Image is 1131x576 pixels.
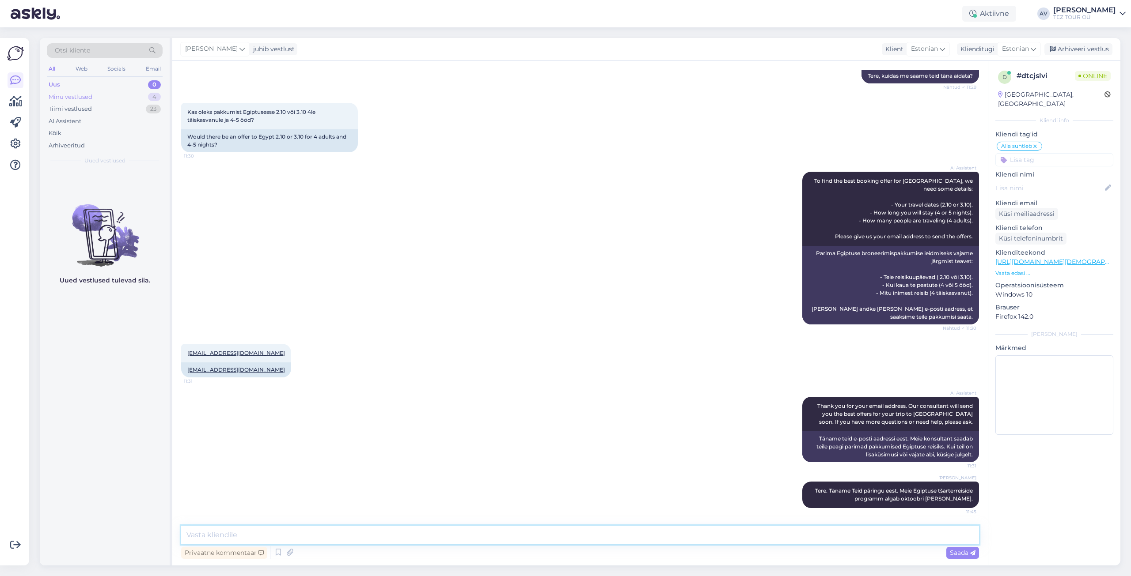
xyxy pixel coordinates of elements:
[995,330,1113,338] div: [PERSON_NAME]
[943,325,976,331] span: Nähtud ✓ 11:30
[148,80,161,89] div: 0
[187,350,285,356] a: [EMAIL_ADDRESS][DOMAIN_NAME]
[938,474,976,481] span: [PERSON_NAME]
[882,45,903,54] div: Klient
[995,248,1113,257] p: Klienditeekond
[943,508,976,515] span: 11:45
[1017,71,1075,81] div: # dtcjslvi
[957,45,994,54] div: Klienditugi
[862,68,979,83] div: Tere, kuidas me saame teid täna aidata?
[995,312,1113,321] p: Firefox 142.0
[250,45,295,54] div: juhib vestlust
[995,170,1113,179] p: Kliendi nimi
[943,390,976,396] span: AI Assistent
[148,93,161,102] div: 4
[995,223,1113,233] p: Kliendi telefon
[943,463,976,469] span: 11:31
[40,188,170,268] img: No chats
[1053,7,1116,14] div: [PERSON_NAME]
[49,129,61,138] div: Kõik
[1044,43,1112,55] div: Arhiveeri vestlus
[817,403,974,425] span: Thank you for your email address. Our consultant will send you the best offers for your trip to [...
[1001,143,1032,149] span: Alla suhtleb
[144,63,163,75] div: Email
[995,290,1113,299] p: Windows 10
[1075,71,1111,81] span: Online
[1002,74,1007,80] span: d
[995,117,1113,124] div: Kliendi info
[995,130,1113,139] p: Kliendi tag'id
[184,153,217,159] span: 11:30
[814,177,974,240] span: To find the best booking offer for [GEOGRAPHIC_DATA], we need some details: - Your travel dates (...
[49,117,81,126] div: AI Assistent
[962,6,1016,22] div: Aktiivne
[995,233,1066,245] div: Küsi telefoninumbrit
[1053,7,1126,21] a: [PERSON_NAME]TEZ TOUR OÜ
[49,93,92,102] div: Minu vestlused
[181,547,267,559] div: Privaatne kommentaar
[995,153,1113,166] input: Lisa tag
[84,157,125,165] span: Uued vestlused
[49,105,92,113] div: Tiimi vestlused
[995,303,1113,312] p: Brauser
[49,141,85,150] div: Arhiveeritud
[7,45,24,62] img: Askly Logo
[60,276,150,285] p: Uued vestlused tulevad siia.
[146,105,161,113] div: 23
[187,109,317,123] span: Kas oleks pakkumist Egiptusesse 2.10 või 3.10 4le täiskasvanule ja 4-5 ööd?
[995,343,1113,353] p: Märkmed
[1053,14,1116,21] div: TEZ TOUR OÜ
[995,199,1113,208] p: Kliendi email
[995,281,1113,290] p: Operatsioonisüsteem
[1037,8,1050,20] div: AV
[47,63,57,75] div: All
[802,246,979,324] div: Parima Egiptuse broneerimispakkumise leidmiseks vajame järgmist teavet: - Teie reisikuupäevad ( 2...
[185,44,238,54] span: [PERSON_NAME]
[995,208,1058,220] div: Küsi meiliaadressi
[943,84,976,90] span: Nähtud ✓ 11:29
[802,431,979,462] div: Täname teid e-posti aadressi eest. Meie konsultant saadab teile peagi parimad pakkumised Egiptuse...
[187,366,285,373] a: [EMAIL_ADDRESS][DOMAIN_NAME]
[55,46,90,55] span: Otsi kliente
[181,129,358,152] div: Would there be an offer to Egypt 2.10 or 3.10 for 4 adults and 4-5 nights?
[996,183,1103,193] input: Lisa nimi
[1002,44,1029,54] span: Estonian
[995,269,1113,277] p: Vaata edasi ...
[184,378,217,384] span: 11:31
[815,487,974,502] span: Tere. Täname Teid päringu eest. Meie Egiptuse tšarterreiside programm algab oktoobri [PERSON_NAME].
[950,549,975,557] span: Saada
[943,165,976,171] span: AI Assistent
[911,44,938,54] span: Estonian
[998,90,1104,109] div: [GEOGRAPHIC_DATA], [GEOGRAPHIC_DATA]
[74,63,89,75] div: Web
[106,63,127,75] div: Socials
[49,80,60,89] div: Uus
